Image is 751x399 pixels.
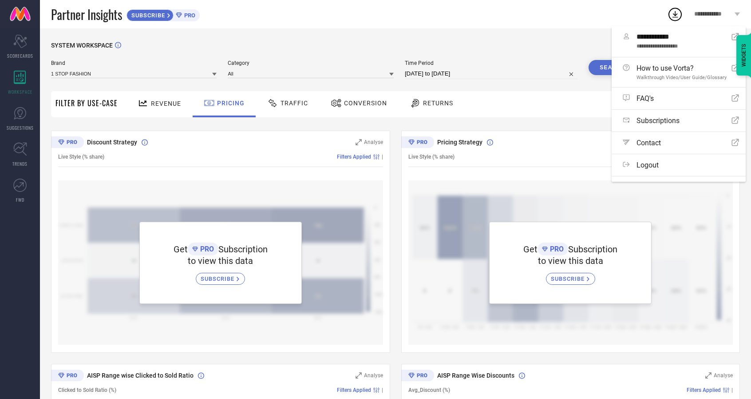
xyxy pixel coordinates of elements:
[201,275,237,282] span: SUBSCRIBE
[612,132,746,154] a: Contact
[405,68,577,79] input: Select time period
[612,88,746,109] a: FAQ's
[687,387,721,393] span: Filters Applied
[218,244,268,255] span: Subscription
[127,12,167,19] span: SUBSCRIBE
[408,387,450,393] span: Avg_Discount (%)
[58,387,116,393] span: Clicked to Sold Ratio (%)
[636,75,727,80] span: Walkthrough Video/User Guide/Glossary
[382,154,383,160] span: |
[568,244,617,255] span: Subscription
[382,387,383,393] span: |
[7,124,34,131] span: SUGGESTIONS
[55,98,118,108] span: Filter By Use-Case
[538,255,603,266] span: to view this data
[51,370,84,383] div: Premium
[337,387,371,393] span: Filters Applied
[188,255,253,266] span: to view this data
[8,88,32,95] span: WORKSPACE
[228,60,393,66] span: Category
[364,372,383,379] span: Analyse
[16,196,24,203] span: FWD
[551,275,587,282] span: SUBSCRIBE
[337,154,371,160] span: Filters Applied
[12,160,28,167] span: TRENDS
[636,94,654,103] span: FAQ's
[589,60,636,75] button: Search
[612,57,746,87] a: How to use Vorta?Walkthrough Video/User Guide/Glossary
[281,100,308,107] span: Traffic
[636,64,727,72] span: How to use Vorta?
[364,139,383,145] span: Analyse
[344,100,387,107] span: Conversion
[636,139,661,147] span: Contact
[196,266,245,285] a: SUBSCRIBE
[437,139,482,146] span: Pricing Strategy
[548,245,564,253] span: PRO
[636,116,680,125] span: Subscriptions
[423,100,453,107] span: Returns
[51,42,113,49] span: SYSTEM WORKSPACE
[705,372,711,379] svg: Zoom
[198,245,214,253] span: PRO
[51,5,122,24] span: Partner Insights
[174,244,188,255] span: Get
[7,52,33,59] span: SCORECARDS
[356,372,362,379] svg: Zoom
[437,372,514,379] span: AISP Range Wise Discounts
[405,60,577,66] span: Time Period
[667,6,683,22] div: Open download list
[51,60,217,66] span: Brand
[636,161,659,169] span: Logout
[546,266,595,285] a: SUBSCRIBE
[523,244,538,255] span: Get
[51,136,84,150] div: Premium
[182,12,195,19] span: PRO
[401,136,434,150] div: Premium
[151,100,181,107] span: Revenue
[731,387,733,393] span: |
[714,372,733,379] span: Analyse
[217,100,245,107] span: Pricing
[401,370,434,383] div: Premium
[612,110,746,132] a: Subscriptions
[408,154,455,160] span: Live Style (% share)
[87,139,137,146] span: Discount Strategy
[58,154,104,160] span: Live Style (% share)
[126,7,200,21] a: SUBSCRIBEPRO
[87,372,194,379] span: AISP Range wise Clicked to Sold Ratio
[356,139,362,145] svg: Zoom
